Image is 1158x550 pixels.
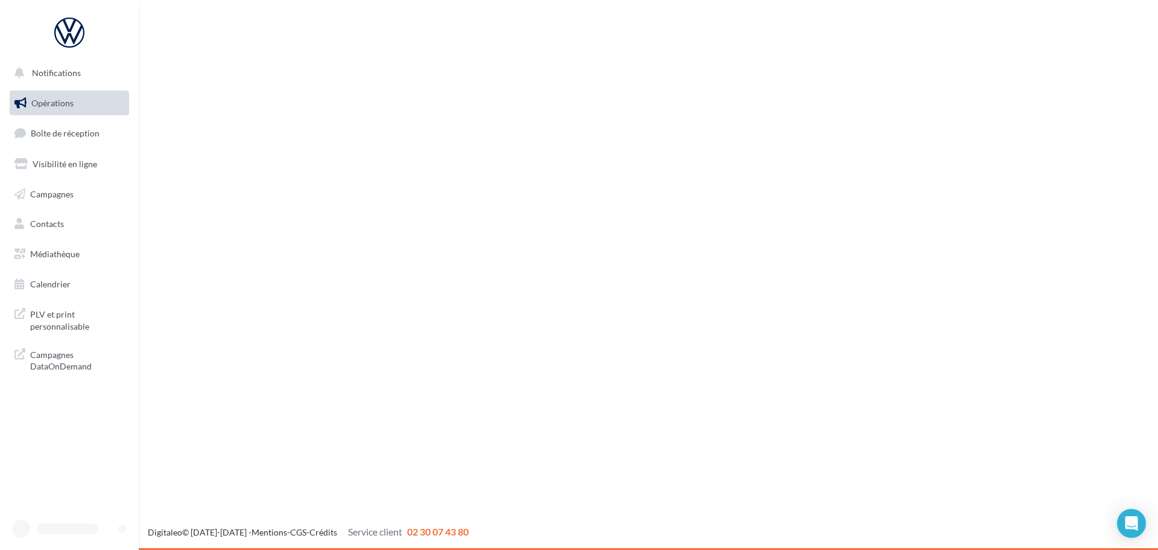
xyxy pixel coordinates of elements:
[7,211,131,237] a: Contacts
[7,60,127,86] button: Notifications
[30,347,124,373] span: Campagnes DataOnDemand
[30,188,74,199] span: Campagnes
[348,526,402,537] span: Service client
[7,182,131,207] a: Campagnes
[407,526,469,537] span: 02 30 07 43 80
[32,68,81,78] span: Notifications
[30,219,64,229] span: Contacts
[7,120,131,146] a: Boîte de réception
[7,342,131,377] a: Campagnes DataOnDemand
[30,249,80,259] span: Médiathèque
[7,91,131,116] a: Opérations
[7,241,131,267] a: Médiathèque
[30,306,124,332] span: PLV et print personnalisable
[7,301,131,337] a: PLV et print personnalisable
[252,527,287,537] a: Mentions
[148,527,182,537] a: Digitaleo
[148,527,469,537] span: © [DATE]-[DATE] - - -
[1117,509,1146,538] div: Open Intercom Messenger
[30,279,71,289] span: Calendrier
[290,527,306,537] a: CGS
[31,128,100,138] span: Boîte de réception
[309,527,337,537] a: Crédits
[33,159,97,169] span: Visibilité en ligne
[7,272,131,297] a: Calendrier
[31,98,74,108] span: Opérations
[7,152,131,177] a: Visibilité en ligne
